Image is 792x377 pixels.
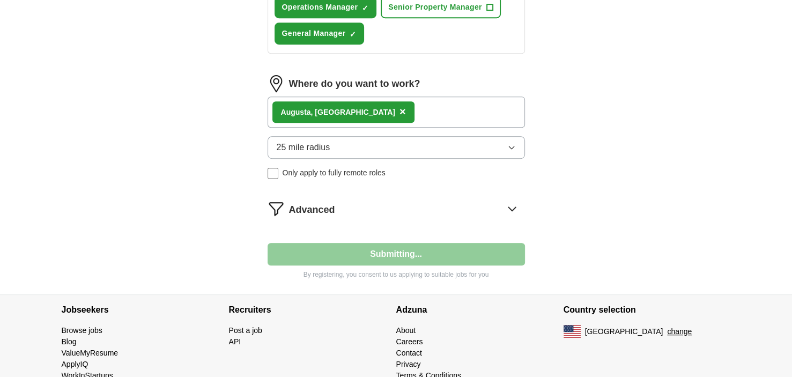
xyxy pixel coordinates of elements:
[362,4,368,12] span: ✓
[229,337,241,346] a: API
[399,104,406,120] button: ×
[268,75,285,92] img: location.png
[396,349,422,357] a: Contact
[396,337,423,346] a: Careers
[281,108,311,116] strong: Augusta
[268,270,525,279] p: By registering, you consent to us applying to suitable jobs for you
[667,326,692,337] button: change
[399,106,406,117] span: ×
[396,360,421,368] a: Privacy
[396,326,416,335] a: About
[281,107,395,118] div: , [GEOGRAPHIC_DATA]
[564,295,731,325] h4: Country selection
[277,141,330,154] span: 25 mile radius
[62,326,102,335] a: Browse jobs
[289,77,420,91] label: Where do you want to work?
[283,167,386,179] span: Only apply to fully remote roles
[268,200,285,217] img: filter
[268,168,278,179] input: Only apply to fully remote roles
[564,325,581,338] img: US flag
[62,349,119,357] a: ValueMyResume
[388,2,482,13] span: Senior Property Manager
[229,326,262,335] a: Post a job
[289,203,335,217] span: Advanced
[268,243,525,265] button: Submitting...
[62,337,77,346] a: Blog
[585,326,663,337] span: [GEOGRAPHIC_DATA]
[268,136,525,159] button: 25 mile radius
[275,23,365,45] button: General Manager✓
[282,2,358,13] span: Operations Manager
[282,28,346,39] span: General Manager
[350,30,356,39] span: ✓
[62,360,88,368] a: ApplyIQ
